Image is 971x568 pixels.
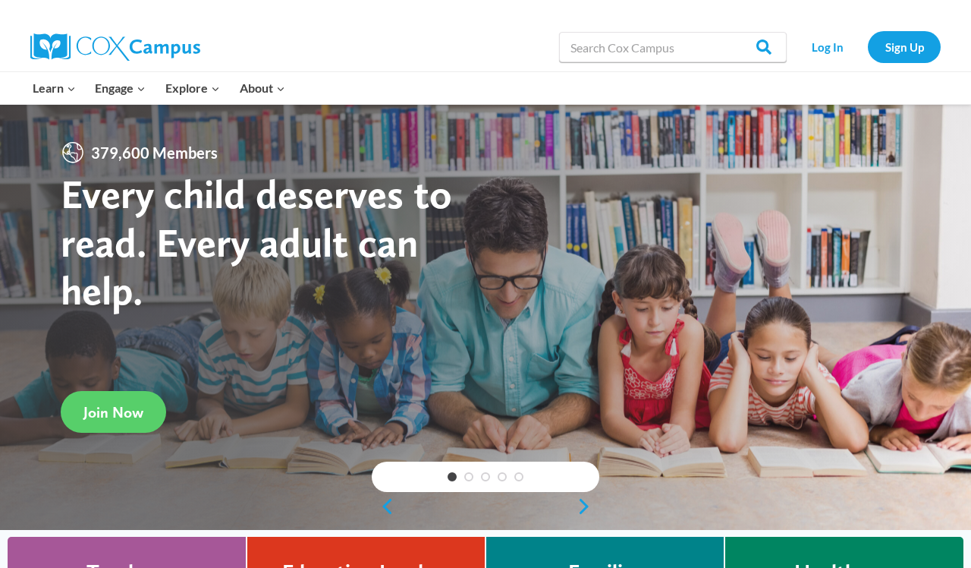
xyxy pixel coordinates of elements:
strong: Every child deserves to read. Every adult can help. [61,169,452,314]
a: Log In [794,31,860,62]
a: 1 [448,472,457,481]
span: Explore [165,78,220,98]
span: Engage [95,78,146,98]
a: 3 [481,472,490,481]
span: 379,600 Members [85,140,224,165]
div: content slider buttons [372,491,599,522]
span: About [240,78,285,98]
span: Join Now [83,403,143,421]
a: 2 [464,472,473,481]
nav: Primary Navigation [23,72,294,104]
a: Sign Up [868,31,941,62]
a: Join Now [61,391,166,433]
a: previous [372,497,394,516]
a: next [577,497,599,516]
input: Search Cox Campus [559,32,787,62]
img: Cox Campus [30,33,200,61]
span: Learn [33,78,76,98]
a: 4 [498,472,507,481]
nav: Secondary Navigation [794,31,941,62]
a: 5 [514,472,523,481]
